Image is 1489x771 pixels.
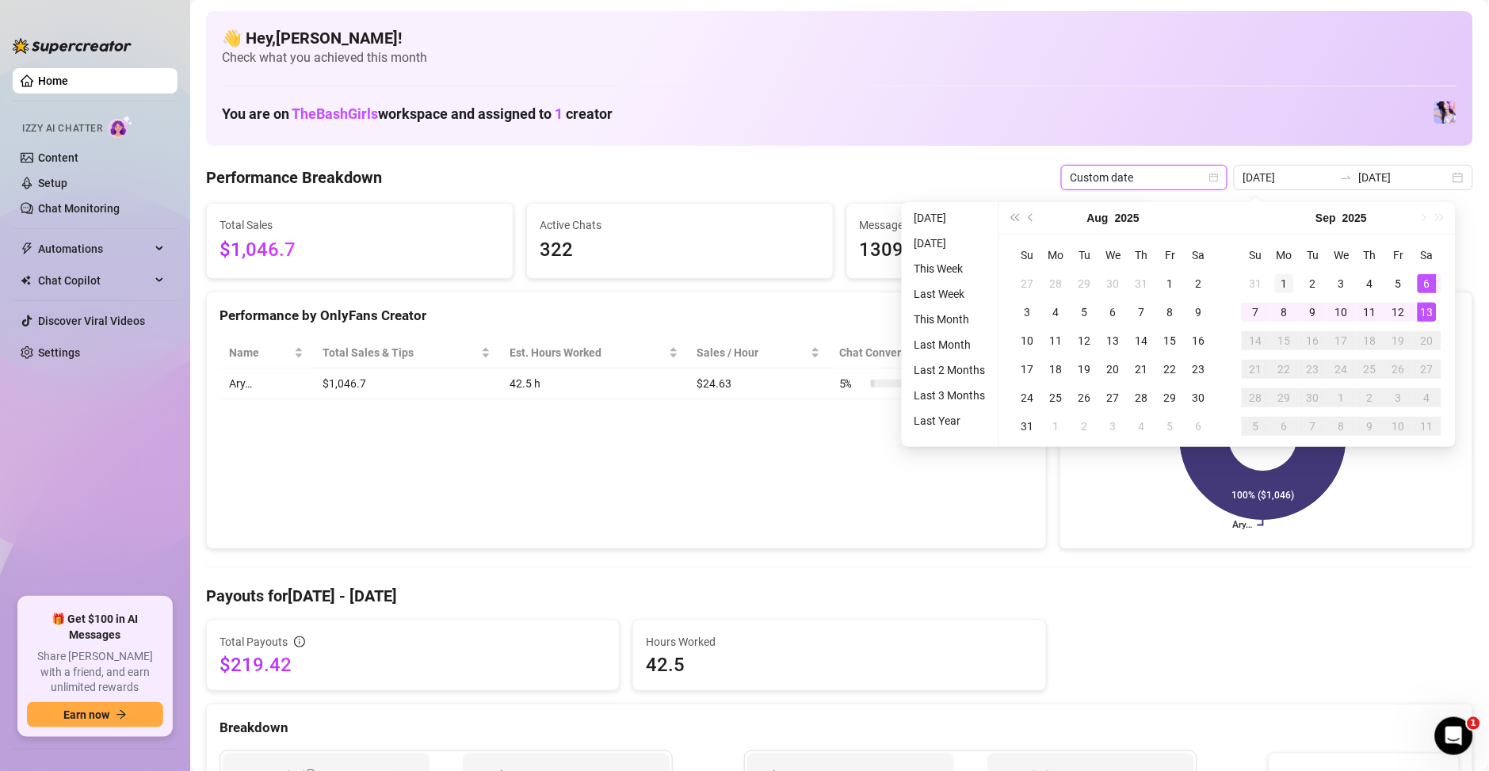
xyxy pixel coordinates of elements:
[1384,241,1413,269] th: Fr
[1342,202,1367,234] button: Choose a year
[1099,384,1128,412] td: 2025-08-27
[1128,298,1156,326] td: 2025-08-07
[1418,303,1437,322] div: 13
[1384,298,1413,326] td: 2025-09-12
[1018,303,1037,322] div: 3
[1132,303,1151,322] div: 7
[1071,269,1099,298] td: 2025-07-29
[1071,241,1099,269] th: Tu
[1128,412,1156,441] td: 2025-09-04
[1071,355,1099,384] td: 2025-08-19
[1042,241,1071,269] th: Mo
[206,585,1473,607] h4: Payouts for [DATE] - [DATE]
[1071,298,1099,326] td: 2025-08-05
[1185,269,1213,298] td: 2025-08-02
[1270,384,1299,412] td: 2025-09-29
[1418,360,1437,379] div: 27
[1327,269,1356,298] td: 2025-09-03
[1087,202,1109,234] button: Choose a month
[1270,241,1299,269] th: Mo
[1270,269,1299,298] td: 2025-09-01
[1270,355,1299,384] td: 2025-09-22
[1413,298,1441,326] td: 2025-09-13
[1389,331,1408,350] div: 19
[13,38,132,54] img: logo-BBDzfeDw.svg
[1242,298,1270,326] td: 2025-09-07
[1299,241,1327,269] th: Tu
[1327,355,1356,384] td: 2025-09-24
[1356,384,1384,412] td: 2025-10-02
[1006,202,1023,234] button: Last year (Control + left)
[27,649,163,696] span: Share [PERSON_NAME] with a friend, and earn unlimited rewards
[1327,326,1356,355] td: 2025-09-17
[1247,274,1266,293] div: 31
[1099,241,1128,269] th: We
[1161,360,1180,379] div: 22
[1128,269,1156,298] td: 2025-07-31
[1018,360,1037,379] div: 17
[27,702,163,727] button: Earn nowarrow-right
[1189,331,1208,350] div: 16
[1299,298,1327,326] td: 2025-09-09
[63,708,109,721] span: Earn now
[1327,241,1356,269] th: We
[1128,241,1156,269] th: Th
[1099,412,1128,441] td: 2025-09-03
[292,105,378,122] span: TheBashGirls
[1047,331,1066,350] div: 11
[1413,269,1441,298] td: 2025-09-06
[1384,326,1413,355] td: 2025-09-19
[1128,384,1156,412] td: 2025-08-28
[1014,298,1042,326] td: 2025-08-03
[21,275,31,286] img: Chat Copilot
[1327,384,1356,412] td: 2025-10-01
[1389,388,1408,407] div: 3
[1418,274,1437,293] div: 6
[1356,241,1384,269] th: Th
[313,338,499,368] th: Total Sales & Tips
[1156,355,1185,384] td: 2025-08-22
[1304,331,1323,350] div: 16
[697,344,807,361] span: Sales / Hour
[1156,326,1185,355] td: 2025-08-15
[323,344,477,361] span: Total Sales & Tips
[1128,355,1156,384] td: 2025-08-21
[1104,274,1123,293] div: 30
[908,361,992,380] li: Last 2 Months
[1384,355,1413,384] td: 2025-09-26
[500,368,688,399] td: 42.5 h
[1389,303,1408,322] div: 12
[1418,388,1437,407] div: 4
[1156,298,1185,326] td: 2025-08-08
[1299,412,1327,441] td: 2025-10-07
[1242,326,1270,355] td: 2025-09-14
[1189,274,1208,293] div: 2
[38,151,78,164] a: Content
[1189,417,1208,436] div: 6
[220,338,313,368] th: Name
[1361,417,1380,436] div: 9
[1243,169,1334,186] input: Start date
[1361,303,1380,322] div: 11
[1042,326,1071,355] td: 2025-08-11
[1075,303,1094,322] div: 5
[1018,417,1037,436] div: 31
[1356,326,1384,355] td: 2025-09-18
[1304,274,1323,293] div: 2
[38,315,145,327] a: Discover Viral Videos
[1099,355,1128,384] td: 2025-08-20
[1104,331,1123,350] div: 13
[839,375,865,392] span: 5 %
[22,121,102,136] span: Izzy AI Chatter
[830,338,1033,368] th: Chat Conversion
[1247,331,1266,350] div: 14
[1104,360,1123,379] div: 20
[1270,412,1299,441] td: 2025-10-06
[1099,298,1128,326] td: 2025-08-06
[908,284,992,303] li: Last Week
[908,386,992,405] li: Last 3 Months
[1189,360,1208,379] div: 23
[860,235,1140,265] span: 1309
[1247,360,1266,379] div: 21
[1299,384,1327,412] td: 2025-09-30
